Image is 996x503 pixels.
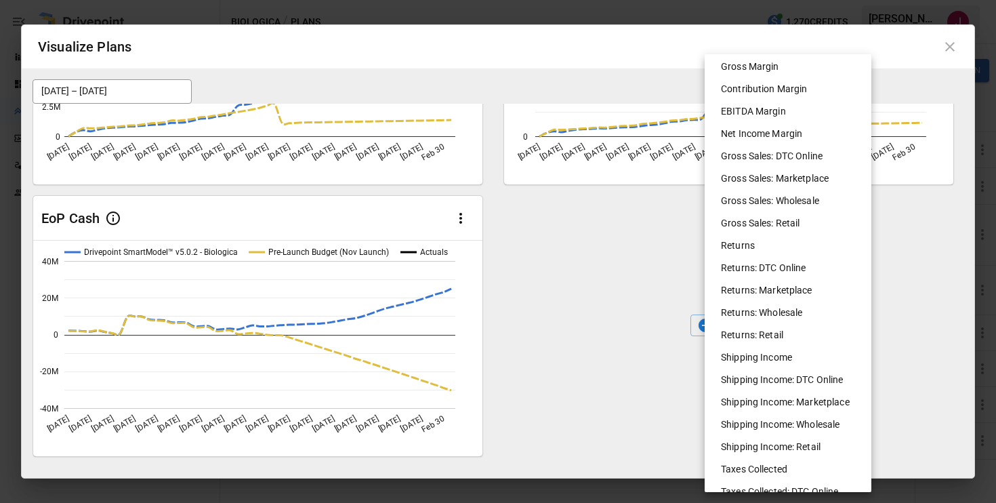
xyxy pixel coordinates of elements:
[710,481,877,503] li: Taxes Collected: DTC Online
[710,436,877,458] li: Shipping Income: Retail
[710,190,877,212] li: Gross Sales: Wholesale
[710,346,877,369] li: Shipping Income
[710,78,877,100] li: Contribution Margin
[710,257,877,279] li: Returns: DTC Online
[710,391,877,414] li: Shipping Income: Marketplace
[710,123,877,145] li: Net Income Margin
[710,212,877,235] li: Gross Sales: Retail
[710,324,877,346] li: Returns: Retail
[710,369,877,391] li: Shipping Income: DTC Online
[710,56,877,78] li: Gross Margin
[710,100,877,123] li: EBITDA Margin
[710,167,877,190] li: Gross Sales: Marketplace
[710,458,877,481] li: Taxes Collected
[710,414,877,436] li: Shipping Income: Wholesale
[710,145,877,167] li: Gross Sales: DTC Online
[710,279,877,302] li: Returns: Marketplace
[710,235,877,257] li: Returns
[710,302,877,324] li: Returns: Wholesale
